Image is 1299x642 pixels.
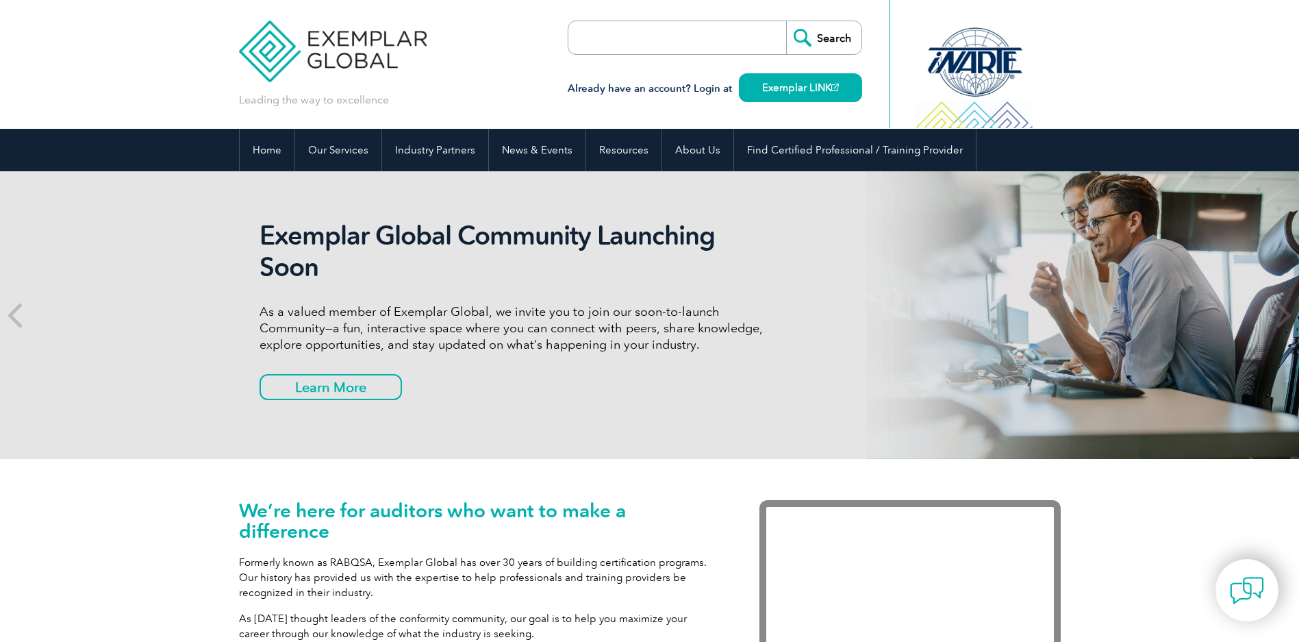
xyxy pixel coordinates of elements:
p: Formerly known as RABQSA, Exemplar Global has over 30 years of building certification programs. O... [239,555,718,600]
img: open_square.png [831,84,839,91]
img: contact-chat.png [1230,573,1264,608]
h1: We’re here for auditors who want to make a difference [239,500,718,541]
a: News & Events [489,129,585,171]
a: Resources [586,129,661,171]
p: Leading the way to excellence [239,92,389,108]
h3: Already have an account? Login at [568,80,862,97]
p: As [DATE] thought leaders of the conformity community, our goal is to help you maximize your care... [239,611,718,641]
a: Industry Partners [382,129,488,171]
a: Home [240,129,294,171]
a: About Us [662,129,733,171]
p: As a valued member of Exemplar Global, we invite you to join our soon-to-launch Community—a fun, ... [260,304,773,353]
a: Learn More [260,374,402,400]
a: Our Services [295,129,381,171]
input: Search [786,21,861,54]
h2: Exemplar Global Community Launching Soon [260,220,773,283]
a: Exemplar LINK [739,73,862,102]
a: Find Certified Professional / Training Provider [734,129,976,171]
